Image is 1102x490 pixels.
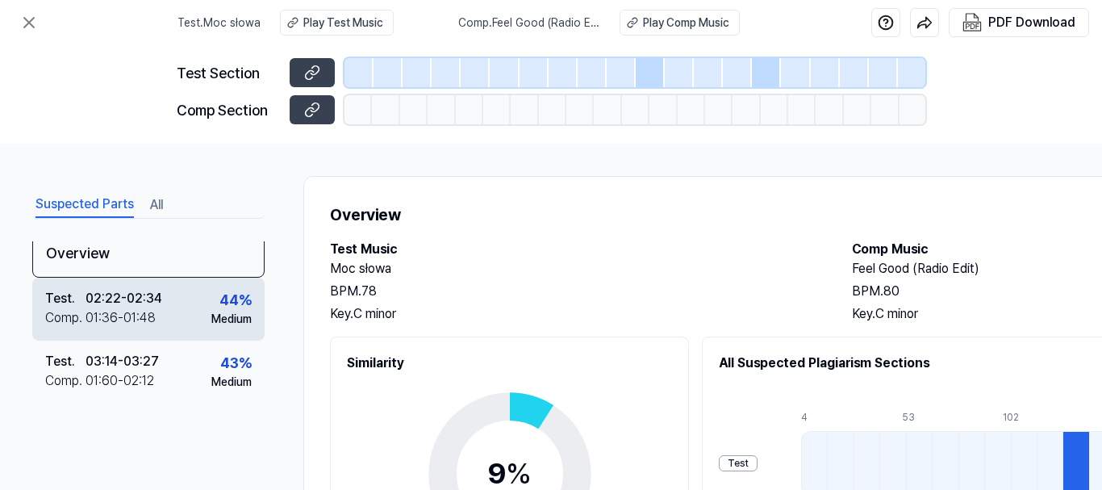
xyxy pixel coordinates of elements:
[916,15,933,31] img: share
[643,15,729,31] div: Play Comp Music
[962,13,982,32] img: PDF Download
[620,10,740,36] button: Play Comp Music
[988,12,1075,33] div: PDF Download
[45,289,86,308] div: Test .
[719,455,758,471] div: Test
[45,371,86,391] div: Comp .
[177,15,261,31] span: Test . Moc słowa
[35,192,134,218] button: Suspected Parts
[902,410,928,425] div: 53
[211,374,252,391] div: Medium
[878,15,894,31] img: help
[347,354,672,373] h2: Similarity
[1003,410,1029,425] div: 102
[86,289,162,308] div: 02:22 - 02:34
[280,10,394,36] button: Play Test Music
[86,352,159,371] div: 03:14 - 03:27
[86,308,156,328] div: 01:36 - 01:48
[211,311,252,328] div: Medium
[801,410,827,425] div: 4
[45,308,86,328] div: Comp .
[219,289,252,311] div: 44 %
[458,15,600,31] span: Comp . Feel Good (Radio Edit)
[303,15,383,31] div: Play Test Music
[150,192,163,218] button: All
[177,62,280,84] div: Test Section
[32,230,265,278] div: Overview
[45,352,86,371] div: Test .
[330,259,820,279] h2: Moc słowa
[330,282,820,301] div: BPM. 78
[220,352,252,374] div: 43 %
[959,9,1079,36] button: PDF Download
[330,304,820,324] div: Key. C minor
[330,240,820,259] h2: Test Music
[86,371,154,391] div: 01:60 - 02:12
[177,99,280,121] div: Comp Section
